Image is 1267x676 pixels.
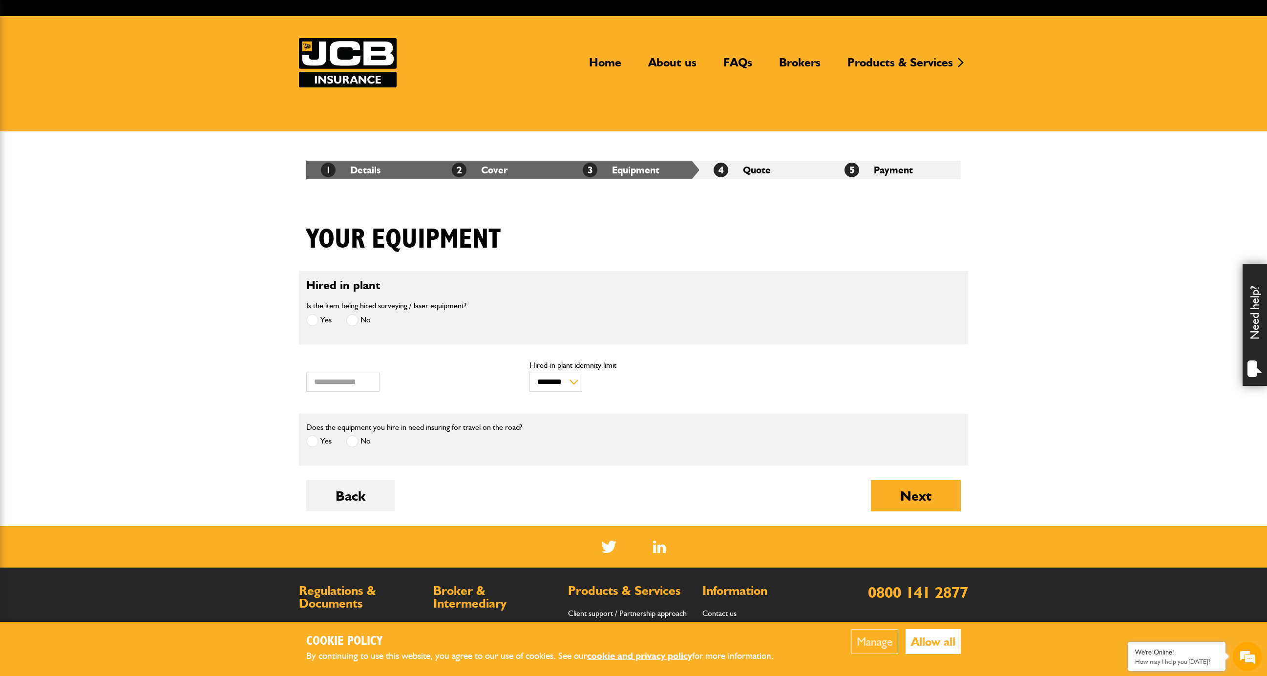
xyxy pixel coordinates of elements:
[321,163,336,177] span: 1
[299,38,397,87] a: JCB Insurance Services
[714,163,728,177] span: 4
[306,423,522,431] label: Does the equipment you hire in need insuring for travel on the road?
[906,629,961,654] button: Allow all
[699,161,830,179] li: Quote
[306,634,790,649] h2: Cookie Policy
[1135,658,1218,665] p: How may I help you today?
[840,55,960,78] a: Products & Services
[346,314,371,326] label: No
[51,55,164,67] div: Chat with us now
[851,629,898,654] button: Manage
[582,55,629,78] a: Home
[653,541,666,553] a: LinkedIn
[702,585,827,597] h2: Information
[529,361,738,369] label: Hired-in plant idemnity limit
[306,314,332,326] label: Yes
[568,585,693,597] h2: Products & Services
[306,435,332,447] label: Yes
[433,621,508,630] a: JCB Wholesale Division
[868,583,968,602] a: 0800 141 2877
[17,54,41,68] img: d_20077148190_company_1631870298795_20077148190
[13,90,178,112] input: Enter your last name
[641,55,704,78] a: About us
[346,435,371,447] label: No
[871,480,961,511] button: Next
[306,278,961,293] h2: Hired in plant
[160,5,184,28] div: Minimize live chat window
[452,164,508,176] a: 2Cover
[1135,648,1218,656] div: We're Online!
[133,301,177,314] em: Start Chat
[653,541,666,553] img: Linked In
[306,302,466,310] label: Is the item being hired surveying / laser equipment?
[13,119,178,141] input: Enter your email address
[321,164,380,176] a: 1Details
[587,650,692,661] a: cookie and privacy policy
[299,585,423,610] h2: Regulations & Documents
[306,649,790,664] p: By continuing to use this website, you agree to our use of cookies. See our for more information.
[13,177,178,293] textarea: Type your message and hit 'Enter'
[306,223,501,256] h1: Your equipment
[583,163,597,177] span: 3
[716,55,760,78] a: FAQs
[568,609,687,618] a: Client support / Partnership approach
[772,55,828,78] a: Brokers
[306,480,395,511] button: Back
[1243,264,1267,386] div: Need help?
[13,148,178,169] input: Enter your phone number
[568,161,699,179] li: Equipment
[702,621,728,630] a: Careers
[830,161,961,179] li: Payment
[299,38,397,87] img: JCB Insurance Services logo
[299,621,356,630] a: FCA authorisation
[845,163,859,177] span: 5
[452,163,466,177] span: 2
[702,609,737,618] a: Contact us
[601,541,616,553] img: Twitter
[433,585,558,610] h2: Broker & Intermediary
